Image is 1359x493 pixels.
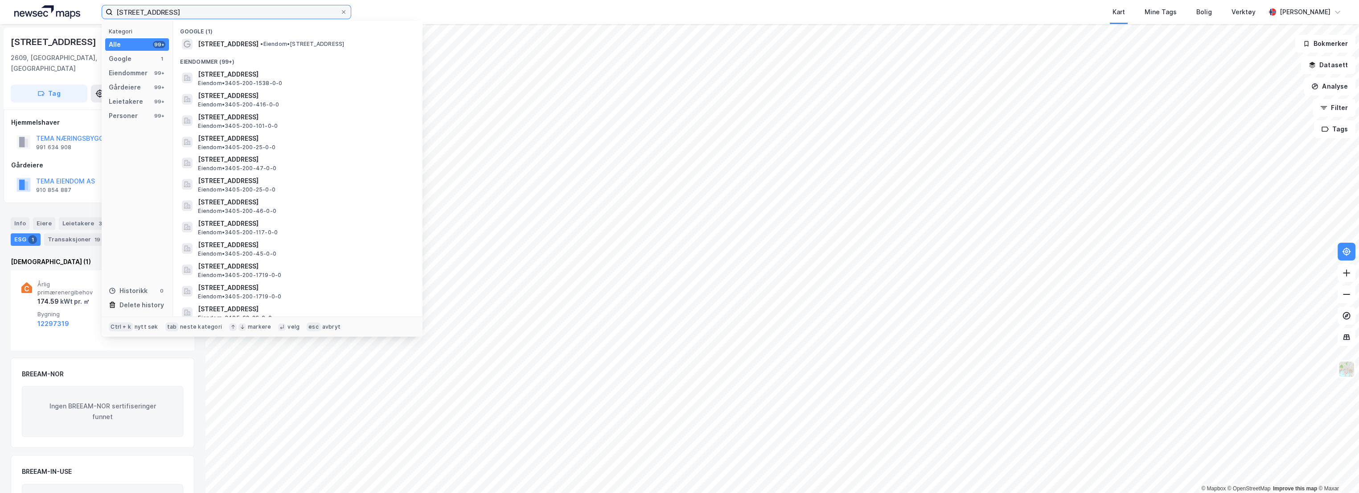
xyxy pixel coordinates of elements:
div: kWt pr. ㎡ [59,296,90,307]
span: [STREET_ADDRESS] [198,133,412,144]
div: Eiere [33,217,55,230]
span: [STREET_ADDRESS] [198,240,412,250]
span: [STREET_ADDRESS] [198,39,259,49]
div: 991 634 908 [36,144,71,151]
div: 174.59 [37,296,90,307]
span: Eiendom • 3405-200-46-0-0 [198,208,276,215]
span: Eiendom • 3405-200-1719-0-0 [198,272,281,279]
span: Eiendom • 3405-200-117-0-0 [198,229,278,236]
div: Hjemmelshaver [11,117,194,128]
div: Eiendommer [109,68,148,78]
button: 12297319 [37,318,69,329]
div: Leietakere [59,217,108,230]
div: 910 854 887 [36,187,71,194]
span: [STREET_ADDRESS] [198,282,412,293]
div: Info [11,217,29,230]
div: 99+ [153,69,165,77]
div: avbryt [322,323,341,330]
div: Google (1) [173,21,423,37]
div: Kart [1113,7,1125,17]
div: Eiendommer (99+) [173,51,423,67]
span: Eiendom • 3405-200-25-0-0 [198,186,275,193]
div: nytt søk [135,323,158,330]
div: Ingen BREEAM-NOR sertifiseringer funnet [22,386,183,437]
div: 99+ [153,98,165,105]
div: 99+ [153,112,165,119]
div: 1 [28,235,37,244]
div: velg [287,323,300,330]
span: [STREET_ADDRESS] [198,304,412,314]
div: 0 [158,287,165,294]
span: [STREET_ADDRESS] [198,218,412,229]
span: Eiendom • 3405-200-25-0-0 [198,144,275,151]
span: [STREET_ADDRESS] [198,112,412,122]
div: BREEAM-NOR [22,369,64,379]
div: Personer [109,110,138,121]
span: Eiendom • 3405-62-26-0-0 [198,314,271,322]
span: Eiendom • 3405-200-101-0-0 [198,122,278,130]
div: 1 [158,55,165,62]
span: Eiendom • [STREET_ADDRESS] [260,41,344,48]
div: Historikk [109,285,148,296]
div: 3 [96,219,105,228]
div: neste kategori [180,323,222,330]
span: • [260,41,263,47]
div: Alle [109,39,121,50]
div: Transaksjoner [44,233,106,246]
span: [STREET_ADDRESS] [198,197,412,208]
span: Bygning [37,310,103,318]
a: Improve this map [1273,485,1317,492]
iframe: Chat Widget [1314,450,1359,493]
button: Tag [11,85,87,102]
button: Filter [1313,99,1355,117]
div: Kontrollprogram for chat [1314,450,1359,493]
span: [STREET_ADDRESS] [198,154,412,165]
span: Eiendom • 3405-200-45-0-0 [198,250,276,257]
a: OpenStreetMap [1228,485,1271,492]
div: BREEAM-IN-USE [22,466,72,477]
button: Analyse [1304,77,1355,95]
div: Leietakere [109,96,143,107]
div: Bolig [1196,7,1212,17]
div: tab [165,322,179,331]
button: Datasett [1301,56,1355,74]
span: Årlig primærenergibehov [37,281,103,296]
span: [STREET_ADDRESS] [198,69,412,80]
div: Ctrl + k [109,322,133,331]
span: [STREET_ADDRESS] [198,261,412,272]
div: 99+ [153,41,165,48]
div: Mine Tags [1145,7,1177,17]
img: logo.a4113a55bc3d86da70a041830d287a7e.svg [14,5,80,19]
div: Verktøy [1232,7,1256,17]
div: Delete history [119,300,164,310]
div: 2609, [GEOGRAPHIC_DATA], [GEOGRAPHIC_DATA] [11,53,122,74]
span: Eiendom • 3405-200-47-0-0 [198,165,276,172]
img: Z [1338,361,1355,378]
div: markere [248,323,271,330]
div: [DEMOGRAPHIC_DATA] (1) [11,257,194,267]
a: Mapbox [1201,485,1226,492]
div: 19 [93,235,102,244]
span: Eiendom • 3405-200-1719-0-0 [198,293,281,300]
input: Søk på adresse, matrikkel, gårdeiere, leietakere eller personer [113,5,340,19]
div: 99+ [153,84,165,91]
div: [PERSON_NAME] [1280,7,1330,17]
span: [STREET_ADDRESS] [198,90,412,101]
span: [STREET_ADDRESS] [198,175,412,186]
span: Eiendom • 3405-200-416-0-0 [198,101,279,108]
div: esc [307,322,320,331]
span: Eiendom • 3405-200-1538-0-0 [198,80,282,87]
button: Bokmerker [1295,35,1355,53]
button: Tags [1314,120,1355,138]
div: Kategori [109,28,169,35]
div: Google [109,53,131,64]
div: ESG [11,233,41,246]
div: Gårdeiere [11,160,194,171]
div: Gårdeiere [109,82,141,93]
div: [STREET_ADDRESS] [11,35,98,49]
